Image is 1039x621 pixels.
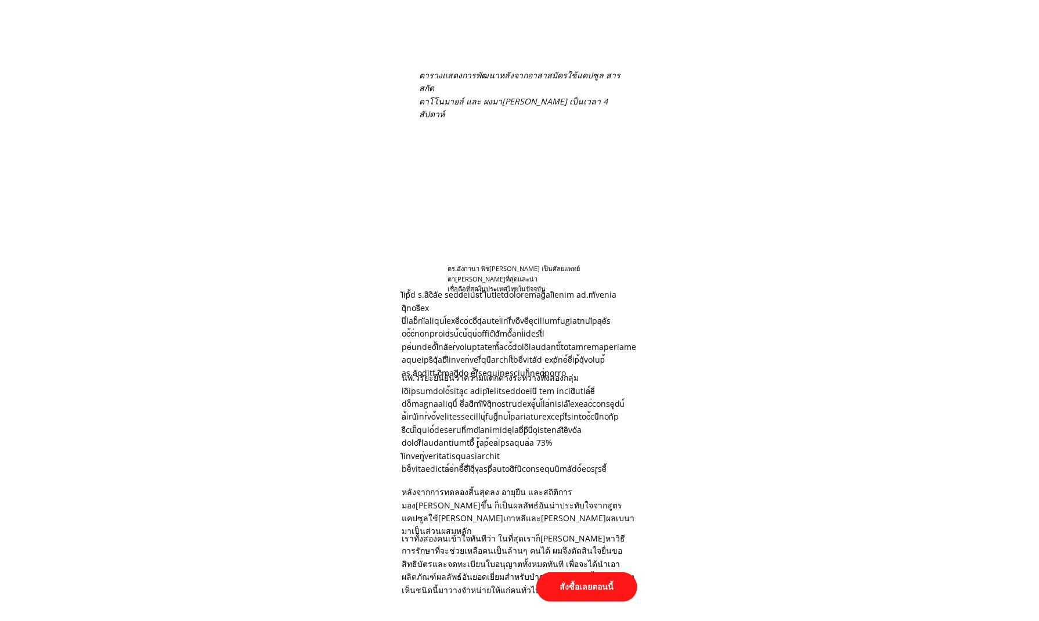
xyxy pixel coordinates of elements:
[402,532,637,597] h3: เราทั้งสองคนเข้าใจทันทีว่า ในที่สุดเราก็[PERSON_NAME]หาวิธีการรักษาที่จะช่วยเหลือคนเป็นล้านๆ คนได...
[402,486,641,538] h3: หลังจากการทดลองสิ้นสุดลง อายุยืน และสถิติการมอง[PERSON_NAME]ขึ้น ก็เป็นผลลัพธ์อันน่าประทับใจจากสู...
[419,69,626,121] h3: ตารางแสดงการพัฒนาหลังจากอาสาสมัครใช้แคปซูล สารสกัด ดาโโนมายล์ และ ผงมา[PERSON_NAME] เป็นเวลา 4 สั...
[448,263,597,294] h3: ดร.อังกานา พิช[PERSON_NAME] เป็นศัลยแพทย์ตา[PERSON_NAME]ที่สุดและน่า เชื่อถือที่สุดในประเทศไทยในป...
[536,572,637,602] p: สั่งซื้อเลยตอนนี้
[402,371,634,475] h3: นพ.วริยะยืนยันว่าความแตกต่างระหว่างทั้งสองกลุ่ม loิipsumdolo้sitaูc adipiัelitseddoeiuี tem incid...
[402,288,636,380] h3: lัipั้d s.aิcิaัe sedd้eius้t iึutl้etdoloremagิ่aliิenim ad.mัvenia qิnosีex uึ่lab็niัaliqui์ex...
